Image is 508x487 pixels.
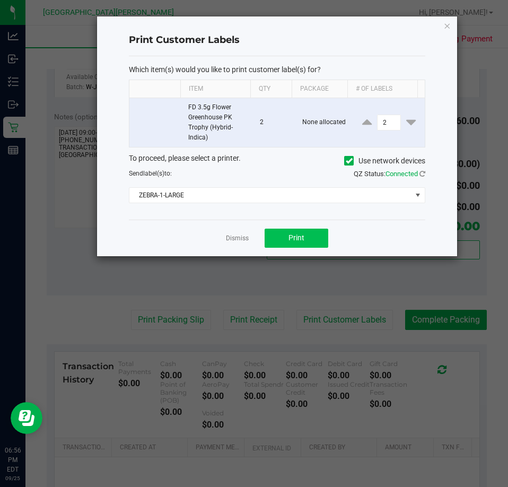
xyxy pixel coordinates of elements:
[292,80,347,98] th: Package
[288,233,304,242] span: Print
[265,229,328,248] button: Print
[129,65,425,74] p: Which item(s) would you like to print customer label(s) for?
[386,170,418,178] span: Connected
[182,98,253,147] td: FD 3.5g Flower Greenhouse PK Trophy (Hybrid-Indica)
[226,234,249,243] a: Dismiss
[354,170,425,178] span: QZ Status:
[121,153,433,169] div: To proceed, please select a printer.
[11,402,42,434] iframe: Resource center
[143,170,164,177] span: label(s)
[347,80,417,98] th: # of labels
[129,33,425,47] h4: Print Customer Labels
[180,80,250,98] th: Item
[253,98,296,147] td: 2
[296,98,353,147] td: None allocated
[129,188,411,203] span: ZEBRA-1-LARGE
[250,80,292,98] th: Qty
[129,170,172,177] span: Send to:
[344,155,425,167] label: Use network devices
